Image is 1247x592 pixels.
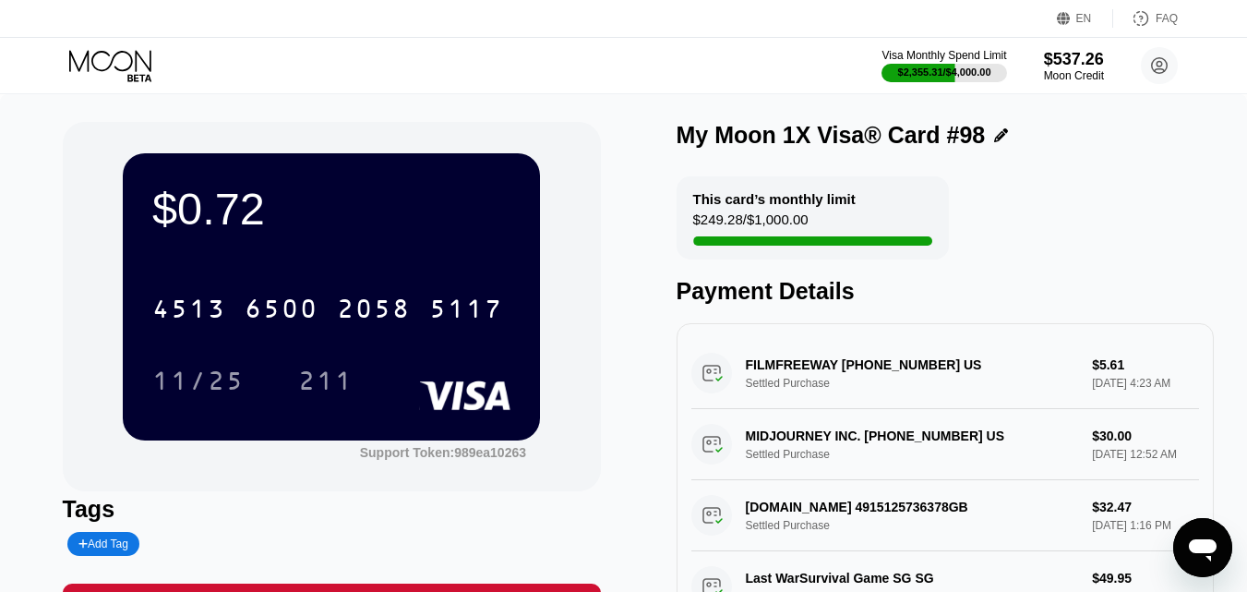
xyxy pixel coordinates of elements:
[677,278,1215,305] div: Payment Details
[1044,50,1104,82] div: $537.26Moon Credit
[1156,12,1178,25] div: FAQ
[298,368,354,398] div: 211
[881,49,1006,62] div: Visa Monthly Spend Limit
[67,532,139,556] div: Add Tag
[284,357,367,404] div: 211
[152,296,226,326] div: 4513
[1076,12,1092,25] div: EN
[152,368,245,398] div: 11/25
[1044,50,1104,69] div: $537.26
[360,445,526,460] div: Support Token: 989ea10263
[1113,9,1178,28] div: FAQ
[78,538,128,550] div: Add Tag
[245,296,318,326] div: 6500
[1057,9,1113,28] div: EN
[429,296,503,326] div: 5117
[693,211,809,236] div: $249.28 / $1,000.00
[677,122,986,149] div: My Moon 1X Visa® Card #98
[881,49,1006,82] div: Visa Monthly Spend Limit$2,355.31/$4,000.00
[693,191,856,207] div: This card’s monthly limit
[138,357,258,404] div: 11/25
[337,296,411,326] div: 2058
[1044,69,1104,82] div: Moon Credit
[360,445,526,460] div: Support Token:989ea10263
[141,285,514,332] div: 4513650020585117
[898,66,991,78] div: $2,355.31 / $4,000.00
[1173,518,1232,577] iframe: Button to launch messaging window
[63,496,601,523] div: Tags
[152,183,510,235] div: $0.72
